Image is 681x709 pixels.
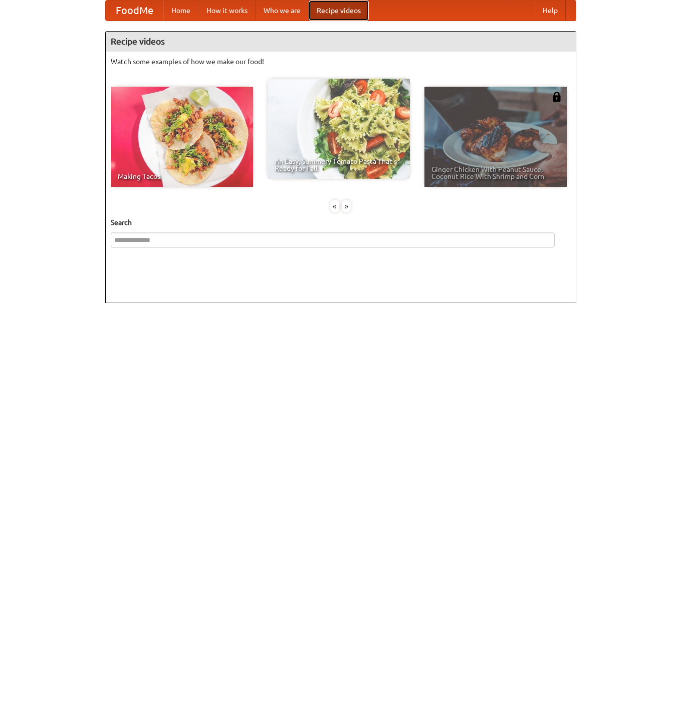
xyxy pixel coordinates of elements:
a: Help [535,1,566,21]
div: » [342,200,351,212]
a: Home [163,1,198,21]
a: An Easy, Summery Tomato Pasta That's Ready for Fall [268,79,410,179]
h5: Search [111,217,571,227]
a: How it works [198,1,256,21]
span: An Easy, Summery Tomato Pasta That's Ready for Fall [275,158,403,172]
a: Making Tacos [111,87,253,187]
a: FoodMe [106,1,163,21]
p: Watch some examples of how we make our food! [111,57,571,67]
img: 483408.png [552,92,562,102]
div: « [330,200,339,212]
h4: Recipe videos [106,32,576,52]
a: Who we are [256,1,309,21]
span: Making Tacos [118,173,246,180]
a: Recipe videos [309,1,369,21]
